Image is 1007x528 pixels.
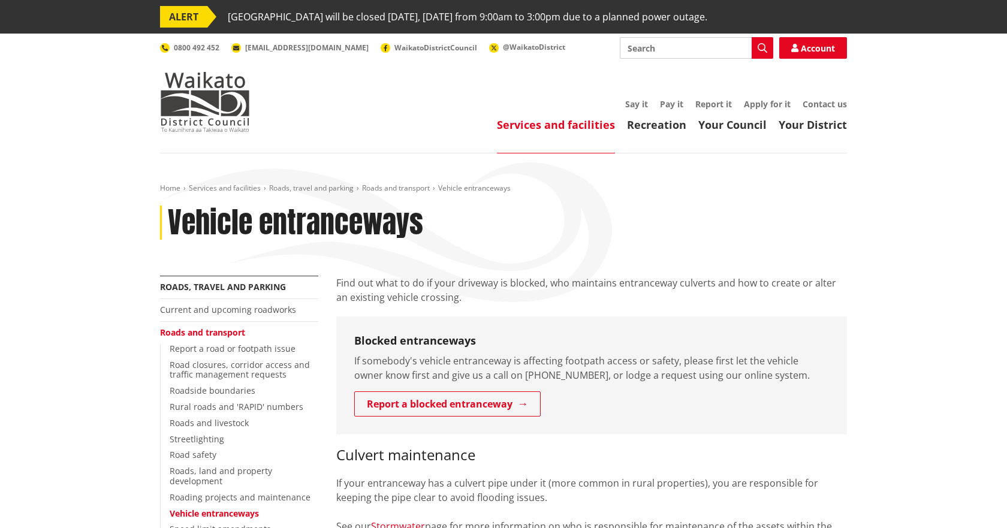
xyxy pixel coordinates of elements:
a: @WaikatoDistrict [489,42,565,52]
h1: Vehicle entranceways [168,206,423,240]
a: Contact us [803,98,847,110]
a: Roads and transport [160,327,245,338]
input: Search input [620,37,773,59]
a: Report it [695,98,732,110]
a: Roads, travel and parking [269,183,354,193]
h3: Culvert maintenance [336,446,847,464]
a: Your Council [698,117,767,132]
a: WaikatoDistrictCouncil [381,43,477,53]
a: Streetlighting [170,433,224,445]
span: Vehicle entranceways [438,183,511,193]
h3: Blocked entranceways [354,334,829,348]
a: Rural roads and 'RAPID' numbers [170,401,303,412]
a: Roading projects and maintenance [170,491,310,503]
a: Services and facilities [189,183,261,193]
span: WaikatoDistrictCouncil [394,43,477,53]
span: 0800 492 452 [174,43,219,53]
a: Home [160,183,180,193]
a: Say it [625,98,648,110]
a: Road safety [170,449,216,460]
a: Your District [779,117,847,132]
a: Current and upcoming roadworks [160,304,296,315]
a: Roads and transport [362,183,430,193]
a: Account [779,37,847,59]
a: Recreation [627,117,686,132]
a: 0800 492 452 [160,43,219,53]
p: If somebody's vehicle entranceway is affecting footpath access or safety, please first let the ve... [354,354,829,382]
a: Apply for it [744,98,791,110]
span: [GEOGRAPHIC_DATA] will be closed [DATE], [DATE] from 9:00am to 3:00pm due to a planned power outage. [228,6,707,28]
a: Roadside boundaries [170,385,255,396]
a: Vehicle entranceways [170,508,259,519]
nav: breadcrumb [160,183,847,194]
a: Pay it [660,98,683,110]
span: ALERT [160,6,207,28]
a: Services and facilities [497,117,615,132]
span: [EMAIL_ADDRESS][DOMAIN_NAME] [245,43,369,53]
p: Find out what to do if your driveway is blocked, who maintains entranceway culverts and how to cr... [336,276,847,304]
a: Roads, travel and parking [160,281,286,292]
a: Roads and livestock [170,417,249,429]
span: @WaikatoDistrict [503,42,565,52]
a: [EMAIL_ADDRESS][DOMAIN_NAME] [231,43,369,53]
img: Waikato District Council - Te Kaunihera aa Takiwaa o Waikato [160,72,250,132]
a: Road closures, corridor access and traffic management requests [170,359,310,381]
a: Report a road or footpath issue [170,343,296,354]
a: Roads, land and property development [170,465,272,487]
a: Report a blocked entranceway [354,391,541,417]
